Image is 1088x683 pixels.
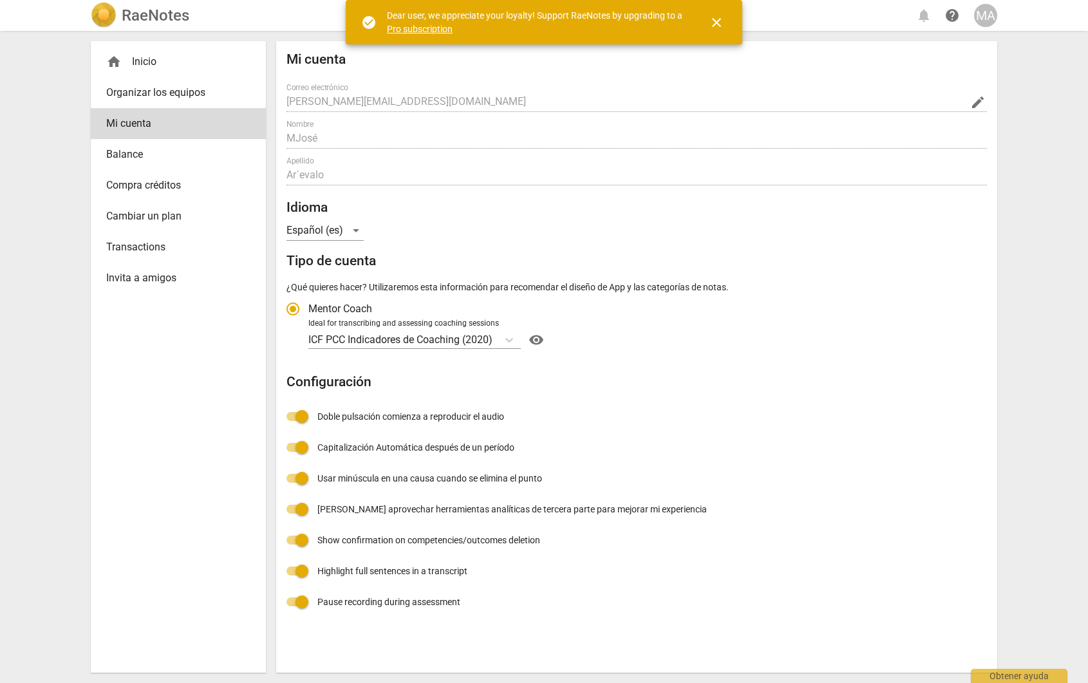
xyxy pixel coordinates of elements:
[526,330,547,350] button: Help
[286,281,987,294] p: ¿Qué quieres hacer? Utilizaremos esta información para recomendar el diseño de App y las categorí...
[361,15,377,30] span: check_circle
[106,270,240,286] span: Invita a amigos
[91,3,189,28] a: LogoRaeNotes
[91,3,117,28] img: Logo
[944,8,960,23] span: help
[286,294,987,350] div: Tipo de cuenta
[317,410,504,424] span: Doble pulsación comienza a reproducir el audio
[494,333,496,346] input: Ideal for transcribing and assessing coaching sessionsICF PCC Indicadores de Coaching (2020)Help
[106,209,240,224] span: Cambiar un plan
[941,4,964,27] a: Obtener ayuda
[91,77,266,108] a: Organizar los equipos
[91,139,266,170] a: Balance
[974,4,997,27] button: MA
[317,441,514,454] span: Capitalización Automática después de un período
[106,54,240,70] div: Inicio
[91,46,266,77] div: Inicio
[308,318,983,330] div: Ideal for transcribing and assessing coaching sessions
[106,54,122,70] span: home
[106,85,240,100] span: Organizar los equipos
[286,374,987,390] h2: Configuración
[91,170,266,201] a: Compra créditos
[526,332,547,348] span: visibility
[387,24,453,34] a: Pro subscription
[122,6,189,24] h2: RaeNotes
[387,9,686,35] div: Dear user, we appreciate your loyalty! Support RaeNotes by upgrading to a
[106,116,240,131] span: Mi cuenta
[106,239,240,255] span: Transactions
[286,200,987,216] h2: Idioma
[286,84,348,91] label: Correo electrónico
[970,95,986,110] span: edit
[286,157,314,165] label: Apellido
[317,534,540,547] span: Show confirmation on competencies/outcomes deletion
[701,7,732,38] button: Cerrar
[317,472,542,485] span: Usar minúscula en una causa cuando se elimina el punto
[709,15,724,30] span: close
[91,263,266,294] a: Invita a amigos
[317,595,460,609] span: Pause recording during assessment
[286,253,987,269] h2: Tipo de cuenta
[969,93,987,111] button: Change Email
[521,330,547,350] a: Help
[91,201,266,232] a: Cambiar un plan
[971,669,1067,683] div: Obtener ayuda
[106,178,240,193] span: Compra créditos
[106,147,240,162] span: Balance
[308,332,492,347] p: ICF PCC Indicadores de Coaching (2020)
[286,51,987,68] h2: Mi cuenta
[308,301,372,316] span: Mentor Coach
[286,120,314,128] label: Nombre
[317,565,467,578] span: Highlight full sentences in a transcript
[286,220,364,241] div: Español (es)
[317,503,707,516] span: [PERSON_NAME] aprovechar herramientas analíticas de tercera parte para mejorar mi experiencia
[91,108,266,139] a: Mi cuenta
[91,232,266,263] a: Transactions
